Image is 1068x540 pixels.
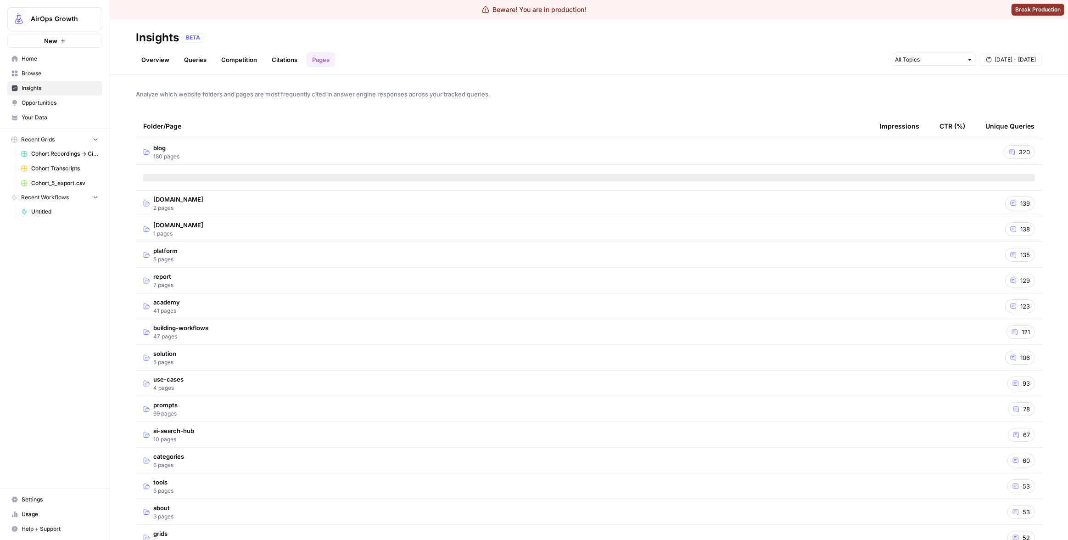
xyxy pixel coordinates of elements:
span: Recent Workflows [21,193,69,202]
a: Pages [307,52,335,67]
a: Insights [7,81,102,96]
a: Citations [266,52,303,67]
span: 138 [1020,225,1030,234]
a: Your Data [7,110,102,125]
span: 135 [1020,250,1030,259]
span: Help + Support [22,525,98,533]
span: 47 pages [153,332,208,341]
span: 93 [1023,379,1030,388]
span: platform [153,246,178,255]
span: 106 [1020,353,1030,362]
a: Home [7,51,102,66]
span: 53 [1023,507,1030,517]
span: [DATE] - [DATE] [995,56,1036,64]
a: Browse [7,66,102,81]
span: grids [153,529,176,538]
span: Home [22,55,98,63]
span: categories [153,452,184,461]
span: 180 pages [153,152,179,161]
span: solution [153,349,176,358]
span: Opportunities [22,99,98,107]
span: Settings [22,495,98,504]
a: Opportunities [7,96,102,110]
span: tools [153,478,173,487]
div: Unique Queries [985,113,1034,139]
span: academy [153,298,180,307]
span: report [153,272,173,281]
a: Settings [7,492,102,507]
span: prompts [153,400,178,410]
span: Recent Grids [21,135,55,144]
span: 78 [1023,405,1030,414]
span: [DOMAIN_NAME] [153,220,203,230]
button: Break Production [1012,4,1064,16]
span: [DOMAIN_NAME] [153,195,203,204]
div: Impressions [880,113,919,139]
div: BETA [183,33,203,42]
span: 121 [1022,327,1030,337]
span: 7 pages [153,281,173,289]
div: Folder/Page [143,113,865,139]
span: Your Data [22,113,98,122]
span: blog [153,143,179,152]
span: 129 [1020,276,1030,285]
span: 6 pages [153,461,184,469]
button: [DATE] - [DATE] [980,54,1042,66]
button: Help + Support [7,522,102,536]
span: 67 [1023,430,1030,439]
a: Cohort Recordings -> Circle Automation [17,146,102,161]
span: 4 pages [153,384,184,392]
span: Cohort Transcripts [31,164,98,173]
a: Overview [136,52,175,67]
a: Queries [179,52,212,67]
span: 139 [1020,199,1030,208]
span: 320 [1019,147,1030,157]
input: All Topics [895,55,963,64]
a: Usage [7,507,102,522]
div: CTR (%) [939,113,965,139]
span: 5 pages [153,358,176,366]
button: Workspace: AirOps Growth [7,7,102,30]
img: AirOps Growth Logo [11,11,27,27]
span: 41 pages [153,307,180,315]
span: Cohort Recordings -> Circle Automation [31,150,98,158]
span: Browse [22,69,98,78]
span: 10 pages [153,435,194,444]
button: Recent Workflows [7,191,102,204]
span: Insights [22,84,98,92]
span: 53 [1023,482,1030,491]
span: AirOps Growth [31,14,86,23]
span: 5 pages [153,487,173,495]
span: Usage [22,510,98,518]
span: New [44,36,57,45]
span: 1 pages [153,230,203,238]
button: New [7,34,102,48]
span: Untitled [31,208,98,216]
span: 123 [1020,302,1030,311]
div: Insights [136,30,179,45]
a: Cohort Transcripts [17,161,102,176]
a: Untitled [17,204,102,219]
a: Cohort_5_export.csv [17,176,102,191]
button: Recent Grids [7,133,102,146]
span: about [153,503,173,512]
span: Break Production [1015,6,1061,14]
span: building-workflows [153,323,208,332]
span: Analyze which website folders and pages are most frequently cited in answer engine responses acro... [136,90,1042,99]
span: 5 pages [153,255,178,264]
span: 99 pages [153,410,178,418]
span: use-cases [153,375,184,384]
span: ai-search-hub [153,426,194,435]
a: Competition [216,52,263,67]
div: Beware! You are in production! [482,5,587,14]
span: 60 [1023,456,1030,465]
span: 2 pages [153,204,203,212]
span: 3 pages [153,512,173,521]
span: Cohort_5_export.csv [31,179,98,187]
